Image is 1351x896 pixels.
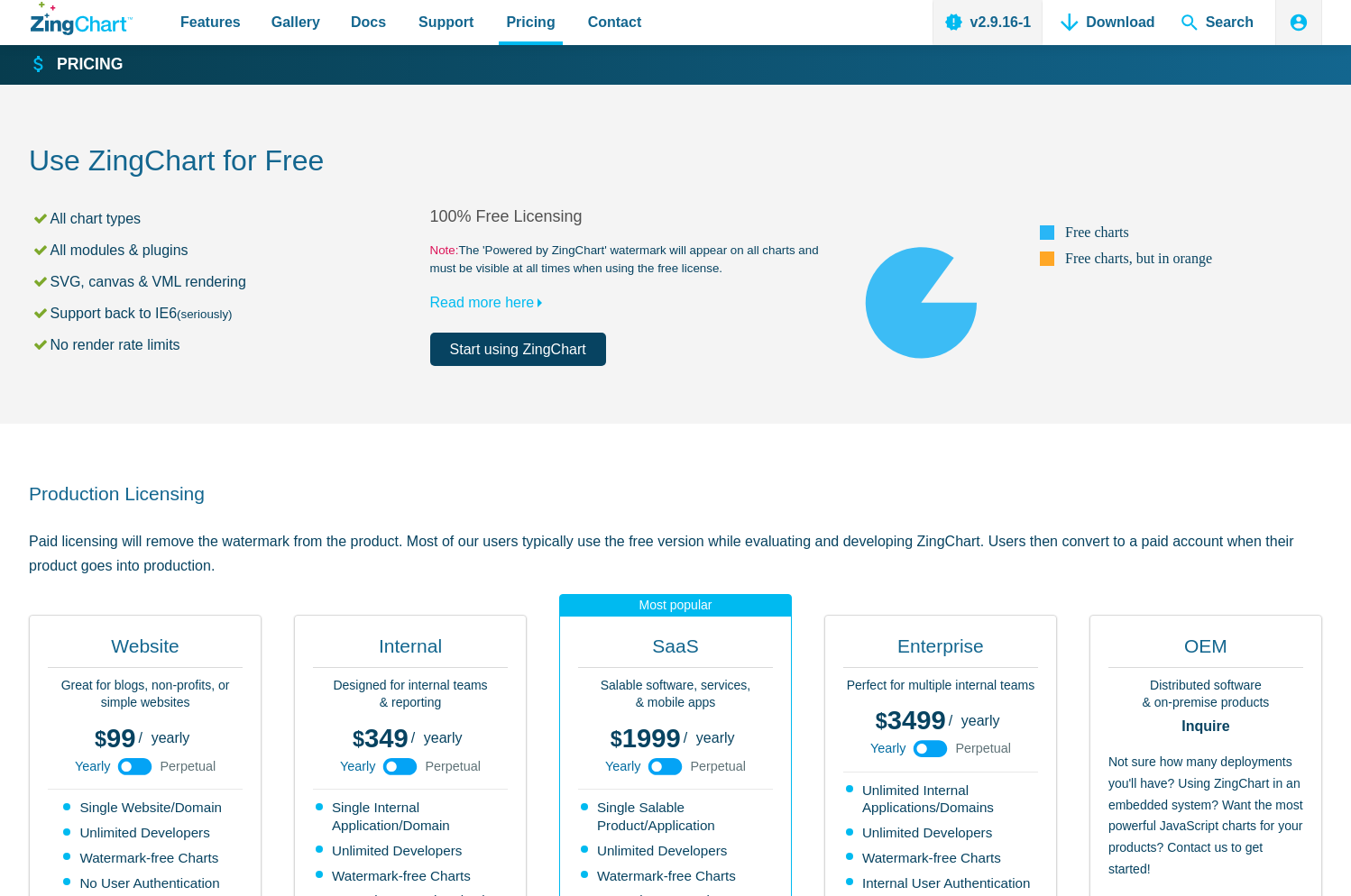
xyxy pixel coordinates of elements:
[313,677,508,712] p: Designed for internal teams & reporting
[63,849,229,867] li: Watermark-free Charts
[316,867,508,885] li: Watermark-free Charts
[876,706,946,735] span: 3499
[581,799,773,835] li: Single Salable Product/Application
[139,731,142,745] span: /
[1108,677,1303,712] p: Distributed software & on-premise products
[271,10,320,34] span: Gallery
[29,142,1322,183] h2: Use ZingChart for Free
[430,295,551,310] a: Read more here
[340,760,375,773] span: Yearly
[581,867,773,885] li: Watermark-free Charts
[949,714,952,728] span: /
[846,874,1038,892] li: Internal User Authentication
[430,206,832,227] h2: 100% Free Licensing
[846,782,1038,818] li: Unlimited Internal Applications/Domains
[846,849,1038,867] li: Watermark-free Charts
[955,742,1011,754] span: Perpetual
[32,206,430,231] li: All chart types
[95,724,135,753] span: 99
[430,333,606,366] a: Start using ZingChart
[31,2,133,35] a: ZingChart Logo. Click to return to the homepage
[425,760,481,773] span: Perpetual
[316,842,508,860] li: Unlimited Developers
[430,242,832,278] small: The 'Powered by ZingChart' watermark will appear on all charts and must be visible at all times w...
[1108,719,1303,734] strong: Inquire
[152,730,190,745] span: yearly
[846,824,1038,842] li: Unlimited Developers
[32,333,430,357] li: No render rate limits
[32,301,430,325] li: Support back to IE6
[31,54,123,76] a: Pricing
[870,742,905,754] span: Yearly
[581,842,773,860] li: Unlimited Developers
[48,634,243,668] h2: Website
[843,677,1038,695] p: Perfect for multiple internal teams
[1108,634,1303,668] h2: OEM
[48,677,243,712] p: Great for blogs, non-profits, or simple websites
[696,730,735,745] span: yearly
[29,529,1322,578] p: Paid licensing will remove the watermark from the product. Most of our users typically use the fr...
[29,481,1322,506] h2: Production Licensing
[180,10,241,34] span: Features
[313,634,508,668] h2: Internal
[690,760,746,773] span: Perpetual
[63,799,229,817] li: Single Website/Domain
[611,724,681,753] span: 1999
[32,238,430,262] li: All modules & plugins
[578,677,773,712] p: Salable software, services, & mobile apps
[63,874,229,892] li: No User Authentication
[605,760,640,773] span: Yearly
[63,824,229,842] li: Unlimited Developers
[316,799,508,835] li: Single Internal Application/Domain
[57,57,123,73] strong: Pricing
[843,634,1038,668] h2: Enterprise
[506,10,555,34] span: Pricing
[961,713,1000,728] span: yearly
[351,10,386,34] span: Docs
[684,731,687,745] span: /
[588,10,642,34] span: Contact
[430,243,459,257] span: Note:
[353,724,409,753] span: 349
[411,731,415,745] span: /
[177,307,232,321] small: (seriously)
[160,760,216,773] span: Perpetual
[418,10,473,34] span: Support
[424,730,463,745] span: yearly
[578,634,773,668] h2: SaaS
[75,760,110,773] span: Yearly
[32,270,430,294] li: SVG, canvas & VML rendering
